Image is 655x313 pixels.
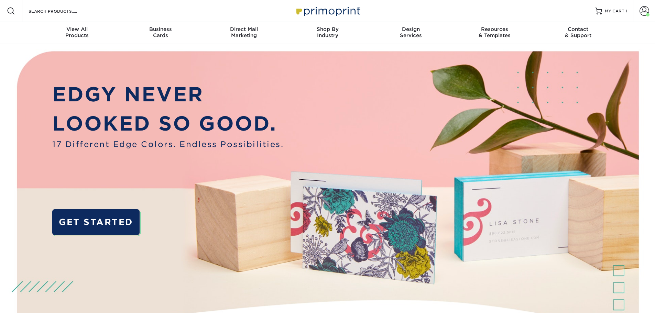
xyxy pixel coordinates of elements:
a: DesignServices [369,22,453,44]
a: Shop ByIndustry [286,22,369,44]
div: & Templates [453,26,536,38]
div: & Support [536,26,620,38]
a: Direct MailMarketing [202,22,286,44]
span: Contact [536,26,620,32]
a: BusinessCards [119,22,202,44]
span: View All [35,26,119,32]
div: Cards [119,26,202,38]
div: Marketing [202,26,286,38]
span: MY CART [605,8,624,14]
a: Resources& Templates [453,22,536,44]
p: EDGY NEVER [52,80,284,109]
div: Products [35,26,119,38]
span: 17 Different Edge Colors. Endless Possibilities. [52,138,284,150]
a: View AllProducts [35,22,119,44]
span: Shop By [286,26,369,32]
a: GET STARTED [52,209,139,235]
span: Resources [453,26,536,32]
div: Services [369,26,453,38]
input: SEARCH PRODUCTS..... [28,7,95,15]
span: Direct Mail [202,26,286,32]
div: Industry [286,26,369,38]
span: 1 [626,9,627,13]
span: Business [119,26,202,32]
span: Design [369,26,453,32]
img: Primoprint [293,3,362,18]
a: Contact& Support [536,22,620,44]
p: LOOKED SO GOOD. [52,109,284,138]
